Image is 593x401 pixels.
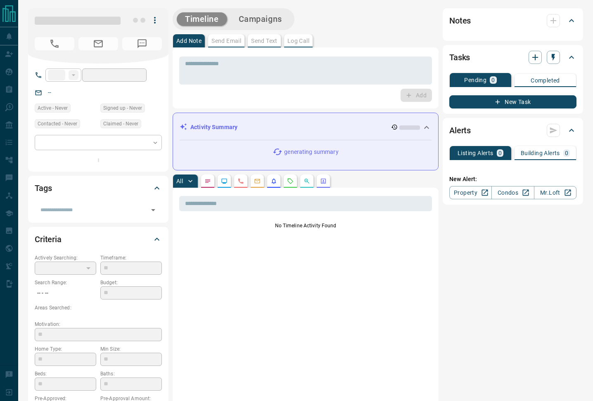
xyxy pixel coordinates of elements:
p: Completed [531,78,560,83]
svg: Requests [287,178,294,184]
p: 0 [565,150,568,156]
svg: Opportunities [304,178,310,184]
span: No Number [35,37,74,50]
p: Motivation: [35,321,162,328]
span: No Email [78,37,118,50]
svg: Notes [204,178,211,184]
a: -- [48,89,51,96]
p: New Alert: [449,175,576,184]
button: Open [147,204,159,216]
p: Listing Alerts [458,150,493,156]
p: Activity Summary [190,123,237,132]
h2: Criteria [35,233,62,246]
span: Signed up - Never [103,104,142,112]
p: Baths: [100,370,162,377]
a: Property [449,186,492,199]
p: -- - -- [35,286,96,300]
h2: Alerts [449,124,471,137]
button: New Task [449,95,576,109]
p: Search Range: [35,279,96,286]
p: 0 [498,150,502,156]
span: Claimed - Never [103,120,138,128]
p: generating summary [284,148,338,156]
p: All [176,178,183,184]
svg: Lead Browsing Activity [221,178,228,184]
svg: Listing Alerts [270,178,277,184]
p: Min Size: [100,345,162,353]
div: Activity Summary [180,120,432,135]
div: Tags [35,178,162,198]
button: Campaigns [230,12,290,26]
svg: Agent Actions [320,178,327,184]
span: Contacted - Never [38,120,77,128]
h2: Notes [449,14,471,27]
button: Timeline [177,12,227,26]
div: Criteria [35,229,162,249]
p: 0 [491,77,495,83]
p: Timeframe: [100,254,162,262]
p: Pending [464,77,486,83]
svg: Calls [237,178,244,184]
span: No Number [122,37,162,50]
p: Home Type: [35,345,96,353]
a: Condos [491,186,534,199]
p: No Timeline Activity Found [179,222,432,229]
p: Areas Searched: [35,304,162,311]
p: Add Note [176,38,202,44]
a: Mr.Loft [534,186,576,199]
p: Beds: [35,370,96,377]
p: Actively Searching: [35,254,96,262]
span: Active - Never [38,104,68,112]
h2: Tasks [449,51,470,64]
div: Notes [449,11,576,31]
h2: Tags [35,182,52,195]
svg: Emails [254,178,261,184]
div: Alerts [449,120,576,140]
p: Building Alerts [521,150,560,156]
div: Tasks [449,47,576,67]
p: Budget: [100,279,162,286]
